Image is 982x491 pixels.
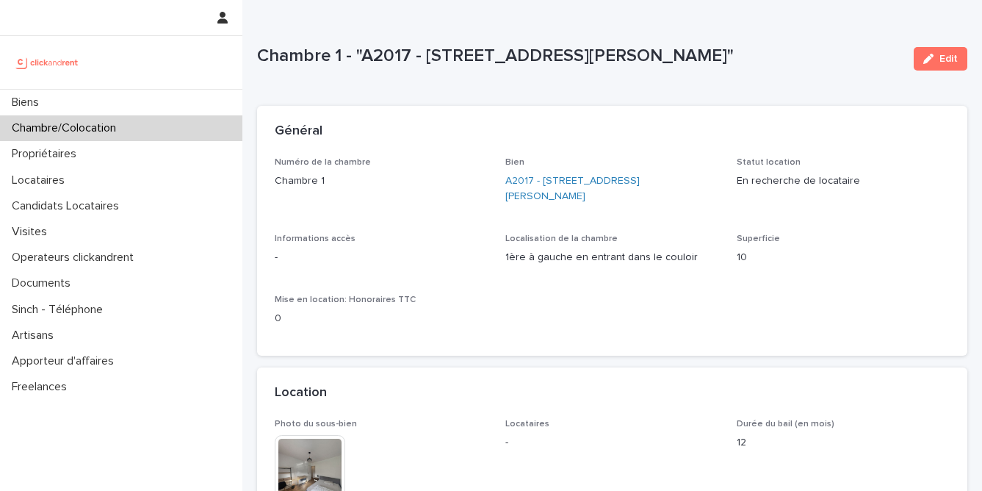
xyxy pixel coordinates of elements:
[6,121,128,135] p: Chambre/Colocation
[939,54,958,64] span: Edit
[737,173,950,189] p: En recherche de locataire
[914,47,967,71] button: Edit
[737,435,950,451] p: 12
[6,96,51,110] p: Biens
[6,303,115,317] p: Sinch - Téléphone
[6,354,126,368] p: Apporteur d'affaires
[275,250,488,265] p: -
[6,251,145,265] p: Operateurs clickandrent
[6,173,76,187] p: Locataires
[737,158,801,167] span: Statut location
[6,329,65,343] p: Artisans
[505,158,524,167] span: Bien
[275,385,327,401] h2: Location
[275,158,371,167] span: Numéro de la chambre
[275,173,488,189] p: Chambre 1
[6,199,131,213] p: Candidats Locataires
[6,276,82,290] p: Documents
[737,420,834,429] span: Durée du bail (en mois)
[6,147,88,161] p: Propriétaires
[275,295,416,304] span: Mise en location: Honoraires TTC
[257,46,902,67] p: Chambre 1 - "A2017 - [STREET_ADDRESS][PERSON_NAME]"
[505,420,549,429] span: Locataires
[12,48,83,77] img: UCB0brd3T0yccxBKYDjQ
[505,234,618,243] span: Localisation de la chambre
[505,250,718,265] p: 1ère à gauche en entrant dans le couloir
[505,173,718,204] a: A2017 - [STREET_ADDRESS][PERSON_NAME]
[737,234,780,243] span: Superficie
[6,225,59,239] p: Visites
[275,311,488,326] p: 0
[275,420,357,429] span: Photo du sous-bien
[275,123,322,140] h2: Général
[275,234,355,243] span: Informations accès
[505,435,718,451] p: -
[737,250,950,265] p: 10
[6,380,79,394] p: Freelances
